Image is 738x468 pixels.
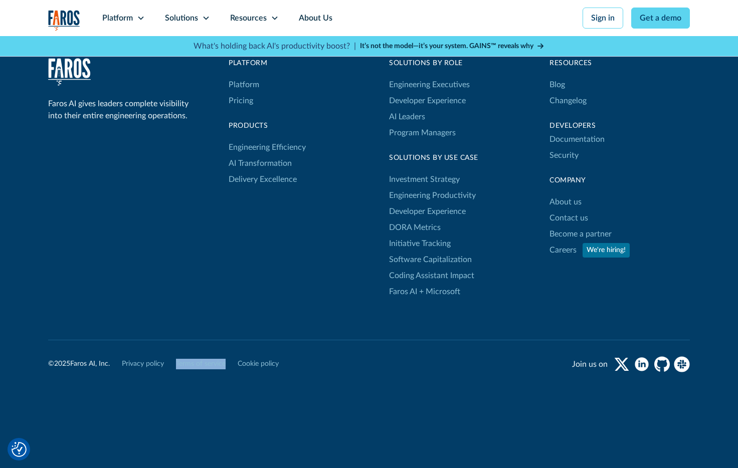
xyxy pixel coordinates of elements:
[549,93,587,109] a: Changelog
[165,12,198,24] div: Solutions
[583,8,623,29] a: Sign in
[389,58,470,69] div: Solutions by Role
[389,219,441,236] a: DORA Metrics
[176,359,226,369] a: Terms of service
[230,12,267,24] div: Resources
[389,268,474,284] a: Coding Assistant Impact
[360,41,544,52] a: It’s not the model—it’s your system. GAINS™ reveals why
[549,147,579,163] a: Security
[229,58,306,69] div: Platform
[549,242,577,258] a: Careers
[12,442,27,457] button: Cookie Settings
[549,131,605,147] a: Documentation
[48,359,110,369] div: © Faros AI, Inc.
[549,58,690,69] div: Resources
[614,356,630,372] a: twitter
[48,10,80,31] a: home
[389,125,470,141] a: Program Managers
[48,10,80,31] img: Logo of the analytics and reporting company Faros.
[54,360,70,367] span: 2025
[389,284,460,300] a: Faros AI + Microsoft
[229,171,297,187] a: Delivery Excellence
[389,187,476,203] a: Engineering Productivity
[229,77,259,93] a: Platform
[12,442,27,457] img: Revisit consent button
[389,109,425,125] a: AI Leaders
[587,245,626,256] div: We're hiring!
[122,359,164,369] a: Privacy policy
[229,155,292,171] a: AI Transformation
[549,194,582,210] a: About us
[674,356,690,372] a: slack community
[389,153,478,163] div: Solutions By Use Case
[389,236,451,252] a: Initiative Tracking
[389,93,466,109] a: Developer Experience
[549,121,690,131] div: Developers
[229,93,253,109] a: Pricing
[229,121,306,131] div: products
[549,175,690,186] div: Company
[634,356,650,372] a: linkedin
[48,58,91,86] img: Faros Logo White
[549,210,588,226] a: Contact us
[389,203,466,219] a: Developer Experience
[238,359,279,369] a: Cookie policy
[389,252,472,268] a: Software Capitalization
[631,8,690,29] a: Get a demo
[48,58,91,86] a: home
[229,139,306,155] a: Engineering Efficiency
[389,171,460,187] a: Investment Strategy
[102,12,133,24] div: Platform
[194,40,356,52] p: What's holding back AI's productivity boost? |
[389,77,470,93] a: Engineering Executives
[549,226,612,242] a: Become a partner
[360,43,533,50] strong: It’s not the model—it’s your system. GAINS™ reveals why
[572,358,608,370] div: Join us on
[654,356,670,372] a: github
[549,77,565,93] a: Blog
[48,98,194,122] div: Faros AI gives leaders complete visibility into their entire engineering operations.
